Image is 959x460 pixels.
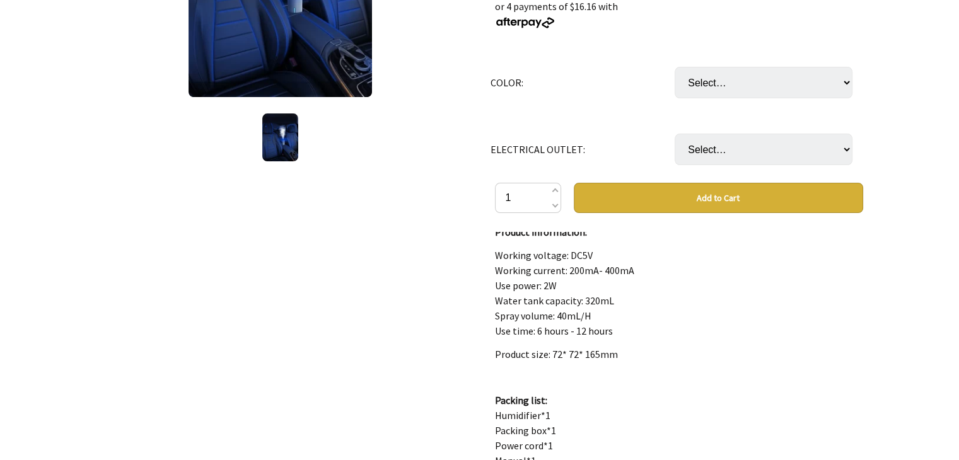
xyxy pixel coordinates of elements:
strong: Packing list: [495,394,547,406]
p: Working voltage: DC5V Working current: 200mA- 400mA Use power: 2W Water tank capacity: 320mL Spra... [495,248,863,338]
td: ELECTRICAL OUTLET: [491,116,675,183]
td: COLOR: [491,49,675,116]
img: In-car Atmosphere Wireless Charging Car Humidifier [262,113,298,161]
button: Add to Cart [574,183,863,213]
p: Product size: 72* 72* 165mm [495,347,863,362]
img: Afterpay [495,17,555,28]
strong: Product information: [495,226,587,238]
